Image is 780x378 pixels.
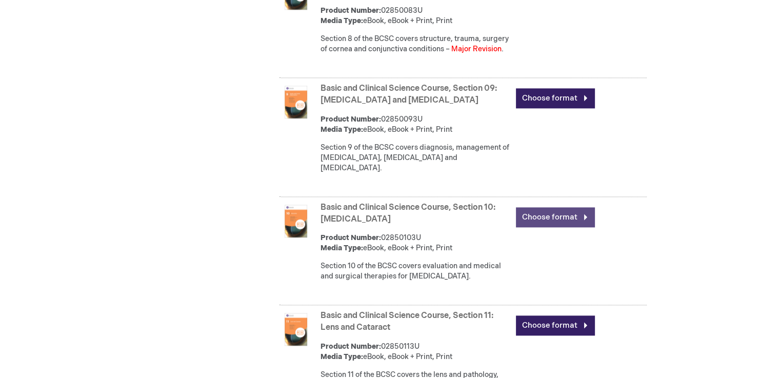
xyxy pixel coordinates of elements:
[321,143,511,173] div: Section 9 of the BCSC covers diagnosis, management of [MEDICAL_DATA], [MEDICAL_DATA] and [MEDICAL...
[516,315,595,335] a: Choose format
[321,352,363,361] strong: Media Type:
[279,86,312,118] img: Basic and Clinical Science Course, Section 09: Uveitis and Ocular Inflammation
[321,233,511,253] div: 02850103U eBook, eBook + Print, Print
[321,342,381,351] strong: Product Number:
[451,45,502,53] font: Major Revision
[321,6,511,26] div: 02850083U eBook, eBook + Print, Print
[321,115,381,124] strong: Product Number:
[321,16,363,25] strong: Media Type:
[321,244,363,252] strong: Media Type:
[321,311,493,332] a: Basic and Clinical Science Course, Section 11: Lens and Cataract
[516,88,595,108] a: Choose format
[321,233,381,242] strong: Product Number:
[321,6,381,15] strong: Product Number:
[321,203,495,224] a: Basic and Clinical Science Course, Section 10: [MEDICAL_DATA]
[321,84,497,105] a: Basic and Clinical Science Course, Section 09: [MEDICAL_DATA] and [MEDICAL_DATA]
[279,205,312,237] img: Basic and Clinical Science Course, Section 10: Glaucoma
[516,207,595,227] a: Choose format
[321,34,511,54] div: Section 8 of the BCSC covers structure, trauma, surgery of cornea and conjunctiva conditions – .
[279,313,312,346] img: Basic and Clinical Science Course, Section 11: Lens and Cataract
[321,342,511,362] div: 02850113U eBook, eBook + Print, Print
[321,261,511,282] div: Section 10 of the BCSC covers evaluation and medical and surgical therapies for [MEDICAL_DATA].
[321,114,511,135] div: 02850093U eBook, eBook + Print, Print
[321,125,363,134] strong: Media Type:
